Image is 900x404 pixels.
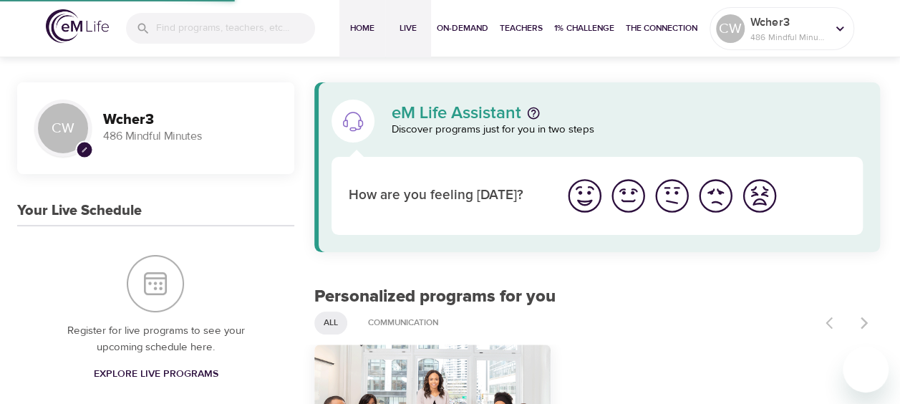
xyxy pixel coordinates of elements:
[314,312,347,335] div: All
[17,203,142,219] h3: Your Live Schedule
[359,312,447,335] div: Communication
[87,361,223,388] a: Explore Live Programs
[563,174,606,218] button: I'm feeling great
[609,176,648,216] img: good
[46,9,109,43] img: logo
[349,186,546,206] p: How are you feeling [DATE]?
[606,174,650,218] button: I'm feeling good
[392,122,863,138] p: Discover programs just for you in two steps
[554,21,614,36] span: 1% Challenge
[392,105,521,122] p: eM Life Assistant
[750,14,826,31] p: Wcher3
[652,176,692,216] img: ok
[156,13,315,44] input: Find programs, teachers, etc...
[103,112,277,128] h3: Wcher3
[359,317,447,329] span: Communication
[650,174,694,218] button: I'm feeling ok
[737,174,781,218] button: I'm feeling worst
[315,317,347,329] span: All
[103,128,277,145] p: 486 Mindful Minutes
[391,21,425,36] span: Live
[740,176,779,216] img: worst
[626,21,697,36] span: The Connection
[716,14,745,43] div: CW
[314,287,880,307] h2: Personalized programs for you
[345,21,379,36] span: Home
[46,323,266,355] p: Register for live programs to see your upcoming schedule here.
[750,31,826,44] p: 486 Mindful Minutes
[34,100,92,157] div: CW
[342,110,364,133] img: eM Life Assistant
[93,365,218,383] span: Explore Live Programs
[500,21,543,36] span: Teachers
[437,21,488,36] span: On-Demand
[694,174,737,218] button: I'm feeling bad
[843,347,889,393] iframe: Button to launch messaging window
[696,176,735,216] img: bad
[565,176,604,216] img: great
[127,255,184,312] img: Your Live Schedule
